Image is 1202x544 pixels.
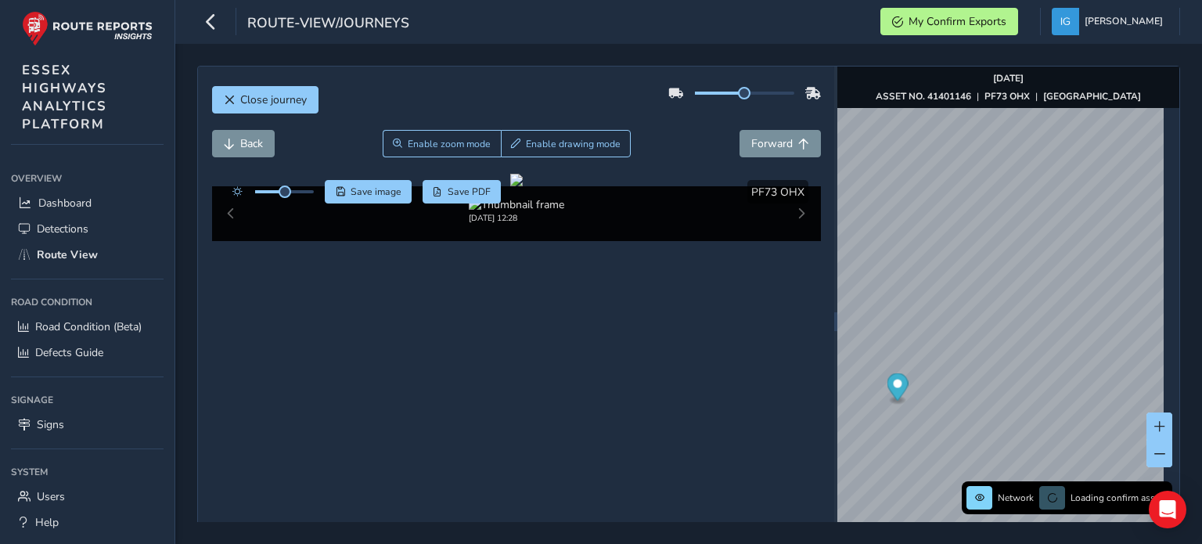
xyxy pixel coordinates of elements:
[212,130,275,157] button: Back
[351,186,401,198] span: Save image
[448,186,491,198] span: Save PDF
[423,180,502,204] button: PDF
[1043,90,1141,103] strong: [GEOGRAPHIC_DATA]
[876,90,1141,103] div: | |
[37,222,88,236] span: Detections
[984,90,1030,103] strong: PF73 OHX
[212,86,318,113] button: Close journey
[11,167,164,190] div: Overview
[11,412,164,438] a: Signs
[11,388,164,412] div: Signage
[469,212,564,224] div: [DATE] 12:28
[11,242,164,268] a: Route View
[1071,492,1168,504] span: Loading confirm assets
[37,247,98,262] span: Route View
[35,345,103,360] span: Defects Guide
[37,417,64,432] span: Signs
[35,515,59,530] span: Help
[11,314,164,340] a: Road Condition (Beta)
[11,216,164,242] a: Detections
[876,90,971,103] strong: ASSET NO. 41401146
[11,340,164,366] a: Defects Guide
[11,290,164,314] div: Road Condition
[37,489,65,504] span: Users
[1149,491,1186,528] div: Open Intercom Messenger
[22,11,153,46] img: rr logo
[1085,8,1163,35] span: [PERSON_NAME]
[11,484,164,510] a: Users
[240,136,263,151] span: Back
[887,373,909,405] div: Map marker
[11,460,164,484] div: System
[909,14,1006,29] span: My Confirm Exports
[998,492,1034,504] span: Network
[38,196,92,211] span: Dashboard
[408,138,491,150] span: Enable zoom mode
[22,61,107,133] span: ESSEX HIGHWAYS ANALYTICS PLATFORM
[383,130,501,157] button: Zoom
[247,13,409,35] span: route-view/journeys
[11,190,164,216] a: Dashboard
[11,510,164,535] a: Help
[880,8,1018,35] button: My Confirm Exports
[240,92,307,107] span: Close journey
[35,319,142,334] span: Road Condition (Beta)
[993,72,1024,85] strong: [DATE]
[751,136,793,151] span: Forward
[751,185,804,200] span: PF73 OHX
[469,197,564,212] img: Thumbnail frame
[526,138,621,150] span: Enable drawing mode
[740,130,821,157] button: Forward
[1052,8,1079,35] img: diamond-layout
[501,130,632,157] button: Draw
[1052,8,1168,35] button: [PERSON_NAME]
[325,180,412,204] button: Save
